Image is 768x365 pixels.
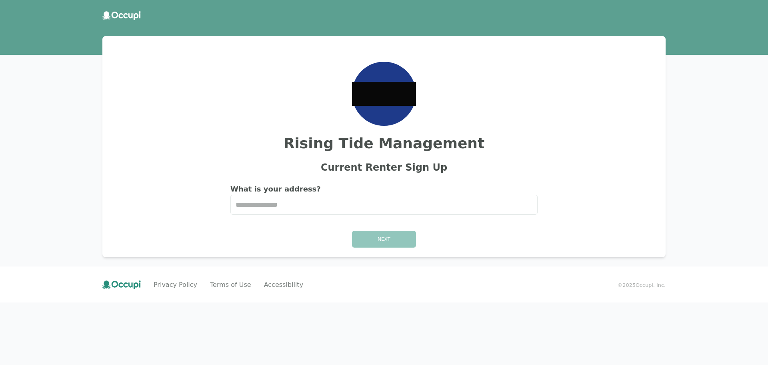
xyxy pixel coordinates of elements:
h2: What is your address? [230,184,538,195]
a: Accessibility [264,280,303,290]
small: © 2025 Occupi, Inc. [618,281,666,289]
a: Terms of Use [210,280,251,290]
a: Privacy Policy [154,280,197,290]
h2: Current Renter Sign Up [112,161,656,174]
h2: Rising Tide Management [112,135,656,151]
input: Start typing... [231,195,537,214]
